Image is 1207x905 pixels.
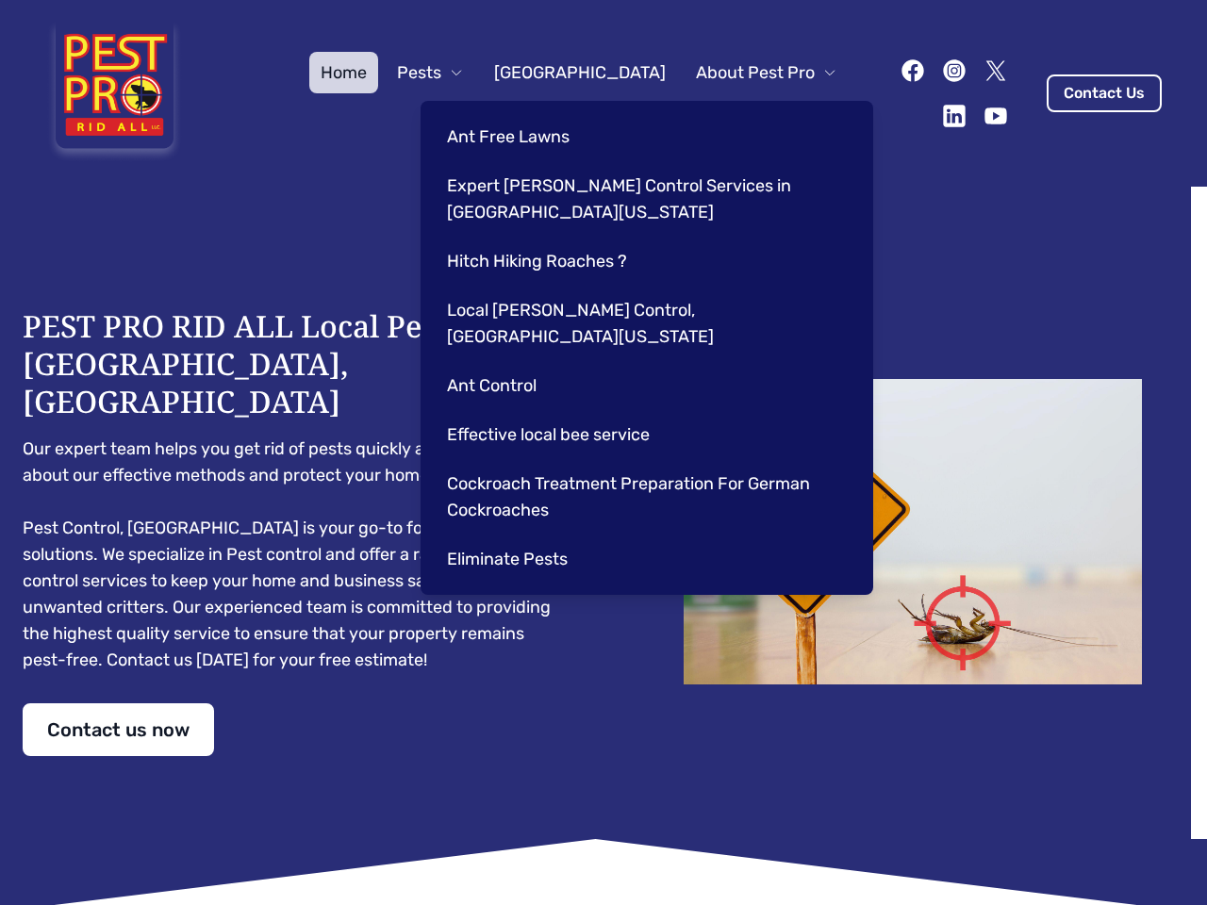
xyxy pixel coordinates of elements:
a: Local [PERSON_NAME] Control, [GEOGRAPHIC_DATA][US_STATE] [436,289,851,357]
img: Dead cockroach on floor with caution sign pest control [641,379,1184,684]
pre: Our expert team helps you get rid of pests quickly and safely. Learn about our effective methods ... [23,436,566,673]
a: Ant Control [436,365,851,406]
a: Contact us now [23,703,214,756]
span: Pests [397,59,441,86]
a: Contact Us [1047,74,1162,112]
a: Expert [PERSON_NAME] Control Services in [GEOGRAPHIC_DATA][US_STATE] [436,165,851,233]
a: Blog [698,93,755,135]
img: Pest Pro Rid All [45,23,184,164]
button: Pest Control Community B2B [416,93,690,135]
a: [GEOGRAPHIC_DATA] [483,52,677,93]
h1: PEST PRO RID ALL Local Pest Control [GEOGRAPHIC_DATA], [GEOGRAPHIC_DATA] [23,307,566,420]
a: Eliminate Pests [436,538,851,580]
span: About Pest Pro [696,59,815,86]
a: Effective local bee service [436,414,851,455]
button: Pests [386,52,475,93]
a: Cockroach Treatment Preparation For German Cockroaches [436,463,851,531]
a: Home [309,52,378,93]
a: Ant Free Lawns [436,116,851,157]
a: Hitch Hiking Roaches ? [436,240,851,282]
a: Contact [763,93,849,135]
button: About Pest Pro [685,52,849,93]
